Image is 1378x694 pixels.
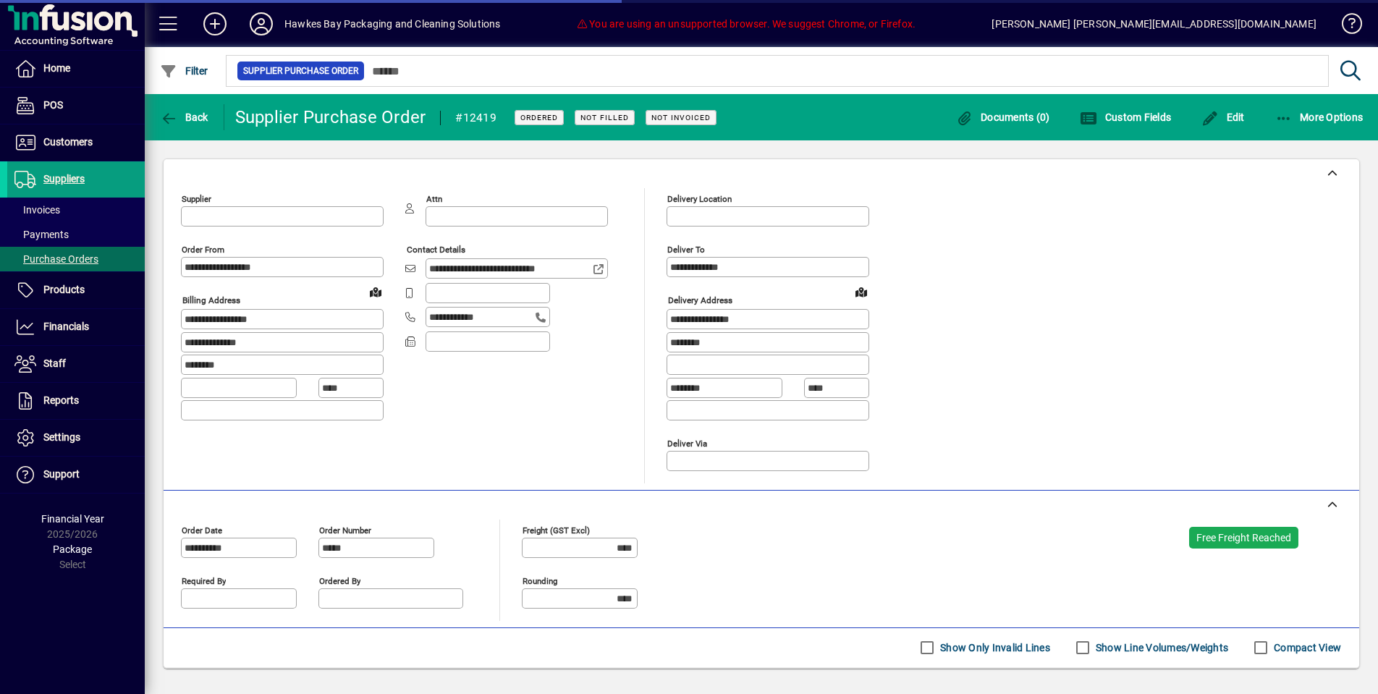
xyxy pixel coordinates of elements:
[667,194,732,204] mat-label: Delivery Location
[43,468,80,480] span: Support
[192,11,238,37] button: Add
[182,525,222,535] mat-label: Order date
[455,106,496,130] div: #12419
[182,575,226,585] mat-label: Required by
[43,62,70,74] span: Home
[43,431,80,443] span: Settings
[14,229,69,240] span: Payments
[956,111,1050,123] span: Documents (0)
[7,309,145,345] a: Financials
[1331,3,1360,50] a: Knowledge Base
[7,88,145,124] a: POS
[1272,104,1367,130] button: More Options
[7,457,145,493] a: Support
[7,272,145,308] a: Products
[1196,532,1291,543] span: Free Freight Reached
[523,525,590,535] mat-label: Freight (GST excl)
[156,58,212,84] button: Filter
[53,543,92,555] span: Package
[426,194,442,204] mat-label: Attn
[1093,640,1228,655] label: Show Line Volumes/Weights
[41,513,104,525] span: Financial Year
[523,575,557,585] mat-label: Rounding
[319,525,371,535] mat-label: Order number
[182,245,224,255] mat-label: Order from
[160,65,208,77] span: Filter
[43,357,66,369] span: Staff
[651,113,711,122] span: Not Invoiced
[7,247,145,271] a: Purchase Orders
[7,346,145,382] a: Staff
[577,18,916,30] span: You are using an unsupported browser. We suggest Chrome, or Firefox.
[520,113,558,122] span: Ordered
[43,394,79,406] span: Reports
[43,99,63,111] span: POS
[1275,111,1364,123] span: More Options
[580,113,629,122] span: Not Filled
[145,104,224,130] app-page-header-button: Back
[182,194,211,204] mat-label: Supplier
[937,640,1050,655] label: Show Only Invalid Lines
[7,222,145,247] a: Payments
[7,420,145,456] a: Settings
[319,575,360,585] mat-label: Ordered by
[1201,111,1245,123] span: Edit
[1271,640,1341,655] label: Compact View
[1076,104,1175,130] button: Custom Fields
[364,280,387,303] a: View on map
[7,383,145,419] a: Reports
[1198,104,1248,130] button: Edit
[667,438,707,448] mat-label: Deliver via
[14,204,60,216] span: Invoices
[992,12,1316,35] div: [PERSON_NAME] [PERSON_NAME][EMAIL_ADDRESS][DOMAIN_NAME]
[284,12,501,35] div: Hawkes Bay Packaging and Cleaning Solutions
[43,136,93,148] span: Customers
[43,173,85,185] span: Suppliers
[7,198,145,222] a: Invoices
[667,245,705,255] mat-label: Deliver To
[7,124,145,161] a: Customers
[243,64,358,78] span: Supplier Purchase Order
[156,104,212,130] button: Back
[952,104,1054,130] button: Documents (0)
[1080,111,1171,123] span: Custom Fields
[43,284,85,295] span: Products
[7,51,145,87] a: Home
[850,280,873,303] a: View on map
[14,253,98,265] span: Purchase Orders
[43,321,89,332] span: Financials
[238,11,284,37] button: Profile
[235,106,426,129] div: Supplier Purchase Order
[160,111,208,123] span: Back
